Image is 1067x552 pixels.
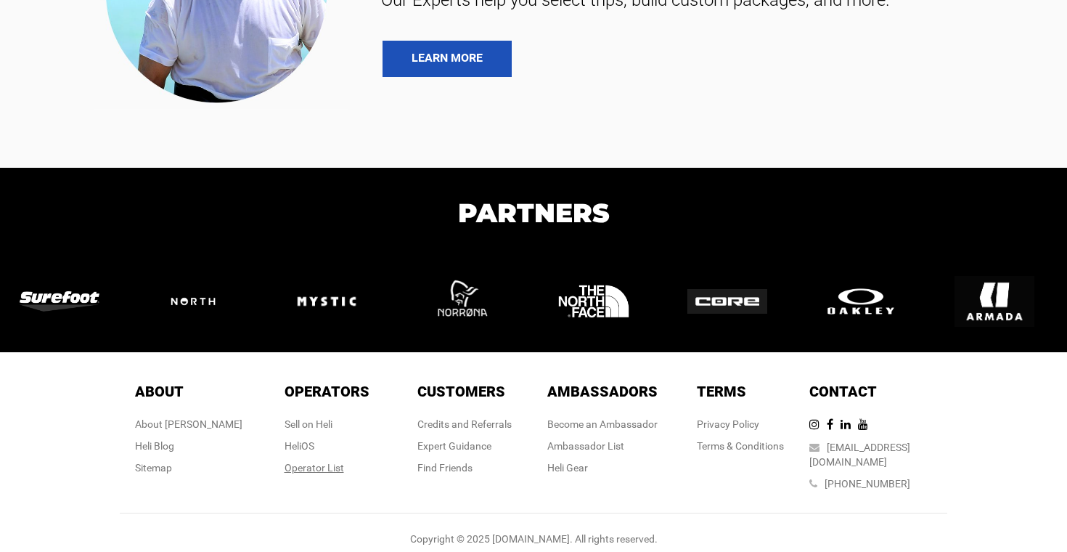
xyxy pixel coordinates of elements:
a: Become an Ambassador [547,418,658,430]
a: Heli Gear [547,462,588,474]
a: [PHONE_NUMBER] [825,478,910,490]
img: logo [420,261,515,341]
a: Heli Blog [135,440,174,452]
img: logo [821,285,915,317]
span: Operators [285,383,369,400]
a: Terms & Conditions [697,440,784,452]
div: Sitemap [135,460,242,475]
div: Find Friends [417,460,512,475]
img: logo [954,261,1049,341]
img: logo [153,280,248,322]
img: logo [20,291,114,311]
a: HeliOS [285,440,314,452]
div: Ambassador List [547,439,658,453]
img: logo [554,261,648,341]
span: Customers [417,383,505,400]
a: Privacy Policy [697,418,759,430]
a: [EMAIL_ADDRESS][DOMAIN_NAME] [809,442,910,468]
img: logo [287,261,381,341]
span: Terms [697,383,746,400]
div: Sell on Heli [285,417,369,431]
div: About [PERSON_NAME] [135,417,242,431]
div: Operator List [285,460,369,475]
a: Credits and Referrals [417,418,512,430]
span: Contact [809,383,877,400]
span: Ambassadors [547,383,658,400]
img: logo [687,289,782,314]
a: LEARN MORE [383,41,512,77]
span: About [135,383,184,400]
a: Expert Guidance [417,440,491,452]
div: Copyright © 2025 [DOMAIN_NAME]. All rights reserved. [120,532,947,546]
